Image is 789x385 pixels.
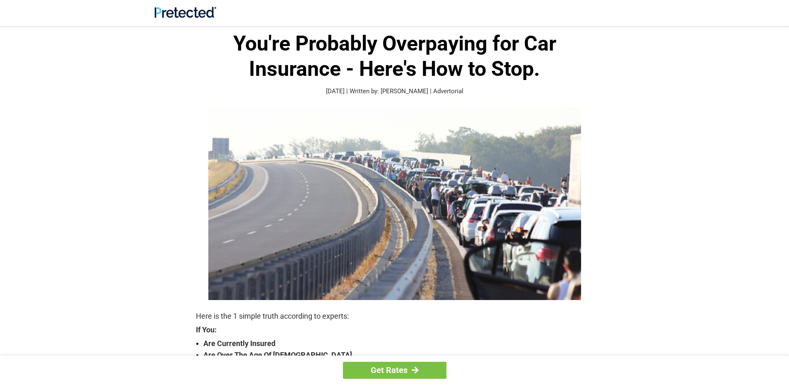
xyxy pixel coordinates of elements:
strong: Are Currently Insured [203,338,594,349]
strong: If You: [196,326,594,334]
p: [DATE] | Written by: [PERSON_NAME] | Advertorial [196,87,594,96]
a: Site Logo [154,12,216,19]
h1: You're Probably Overpaying for Car Insurance - Here's How to Stop. [196,31,594,82]
strong: Are Over The Age Of [DEMOGRAPHIC_DATA] [203,349,594,361]
a: Get Rates [343,362,446,379]
p: Here is the 1 simple truth according to experts: [196,310,594,322]
img: Site Logo [154,7,216,18]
